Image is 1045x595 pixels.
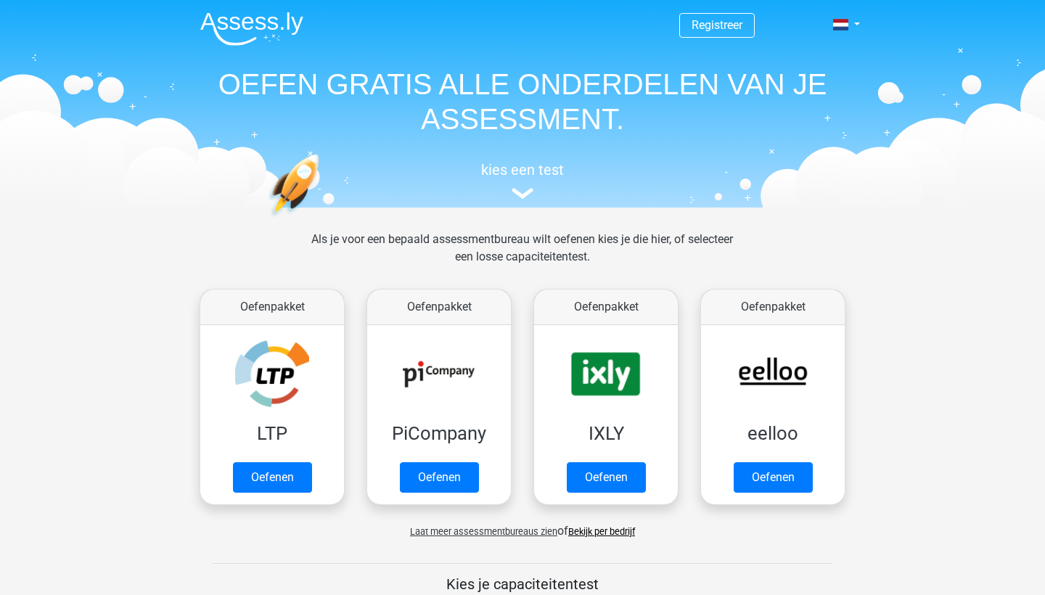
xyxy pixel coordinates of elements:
[512,188,533,199] img: assessment
[568,526,635,537] a: Bekijk per bedrijf
[300,231,745,283] div: Als je voor een bepaald assessmentbureau wilt oefenen kies je die hier, of selecteer een losse ca...
[189,161,856,200] a: kies een test
[269,154,375,285] img: oefenen
[410,526,557,537] span: Laat meer assessmentbureaus zien
[233,462,312,493] a: Oefenen
[692,18,742,32] a: Registreer
[734,462,813,493] a: Oefenen
[567,462,646,493] a: Oefenen
[213,575,832,593] h5: Kies je capaciteitentest
[189,511,856,540] div: of
[189,161,856,178] h5: kies een test
[200,12,303,46] img: Assessly
[400,462,479,493] a: Oefenen
[189,67,856,136] h1: OEFEN GRATIS ALLE ONDERDELEN VAN JE ASSESSMENT.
